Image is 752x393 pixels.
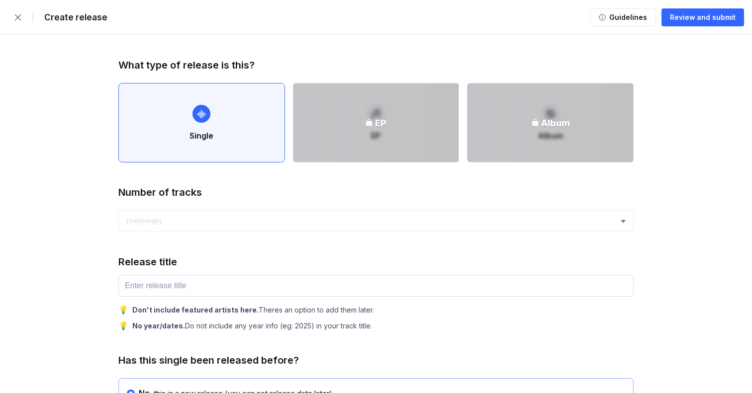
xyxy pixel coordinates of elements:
[118,256,177,268] div: Release title
[132,321,372,330] div: Do not include any year info (eg: 2025) in your track title.
[132,306,259,314] b: Don't include featured artists here.
[118,186,202,198] div: Number of tracks
[118,275,634,297] input: Enter release title
[32,12,34,22] div: |
[293,83,460,162] button: EPEP
[467,83,634,162] button: AlbumAlbum
[541,118,570,128] div: Album
[606,12,647,22] div: Guidelines
[661,8,744,26] button: Review and submit
[38,12,107,22] div: Create release
[132,306,374,314] div: Theres an option to add them later.
[132,321,185,330] b: No year/dates.
[590,8,656,26] button: Guidelines
[670,12,736,22] div: Review and submit
[118,305,128,314] div: 💡
[118,59,255,71] div: What type of release is this?
[189,131,213,141] div: Single
[118,83,285,162] button: Single
[375,118,386,128] div: EP
[118,320,128,330] div: 💡
[118,354,299,366] div: Has this single been released before?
